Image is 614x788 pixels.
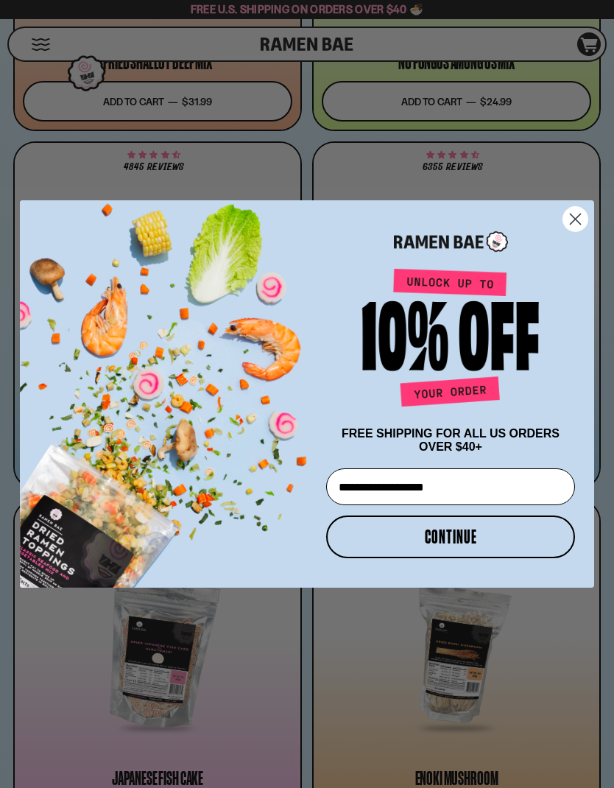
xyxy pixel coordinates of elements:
[394,230,508,254] img: Ramen Bae Logo
[20,187,320,588] img: ce7035ce-2e49-461c-ae4b-8ade7372f32c.png
[326,516,575,558] button: CONTINUE
[342,427,560,453] span: FREE SHIPPING FOR ALL US ORDERS OVER $40+
[359,268,543,412] img: Unlock up to 10% off
[562,206,588,232] button: Close dialog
